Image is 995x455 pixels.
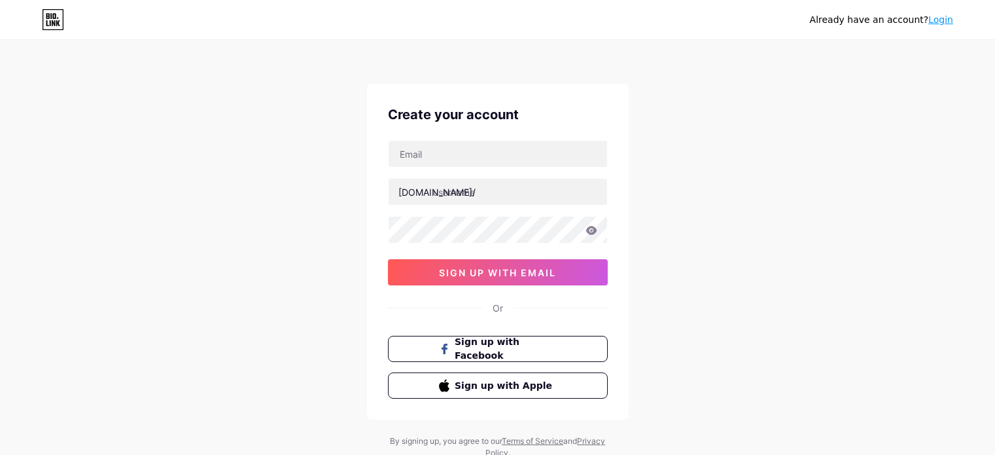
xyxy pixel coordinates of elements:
span: sign up with email [439,267,556,278]
div: [DOMAIN_NAME]/ [398,185,476,199]
a: Login [928,14,953,25]
button: sign up with email [388,259,608,285]
div: Already have an account? [810,13,953,27]
div: Or [493,301,503,315]
span: Sign up with Apple [455,379,556,393]
div: Create your account [388,105,608,124]
span: Sign up with Facebook [455,335,556,363]
button: Sign up with Facebook [388,336,608,362]
input: Email [389,141,607,167]
button: Sign up with Apple [388,373,608,399]
a: Terms of Service [502,436,563,446]
input: username [389,179,607,205]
